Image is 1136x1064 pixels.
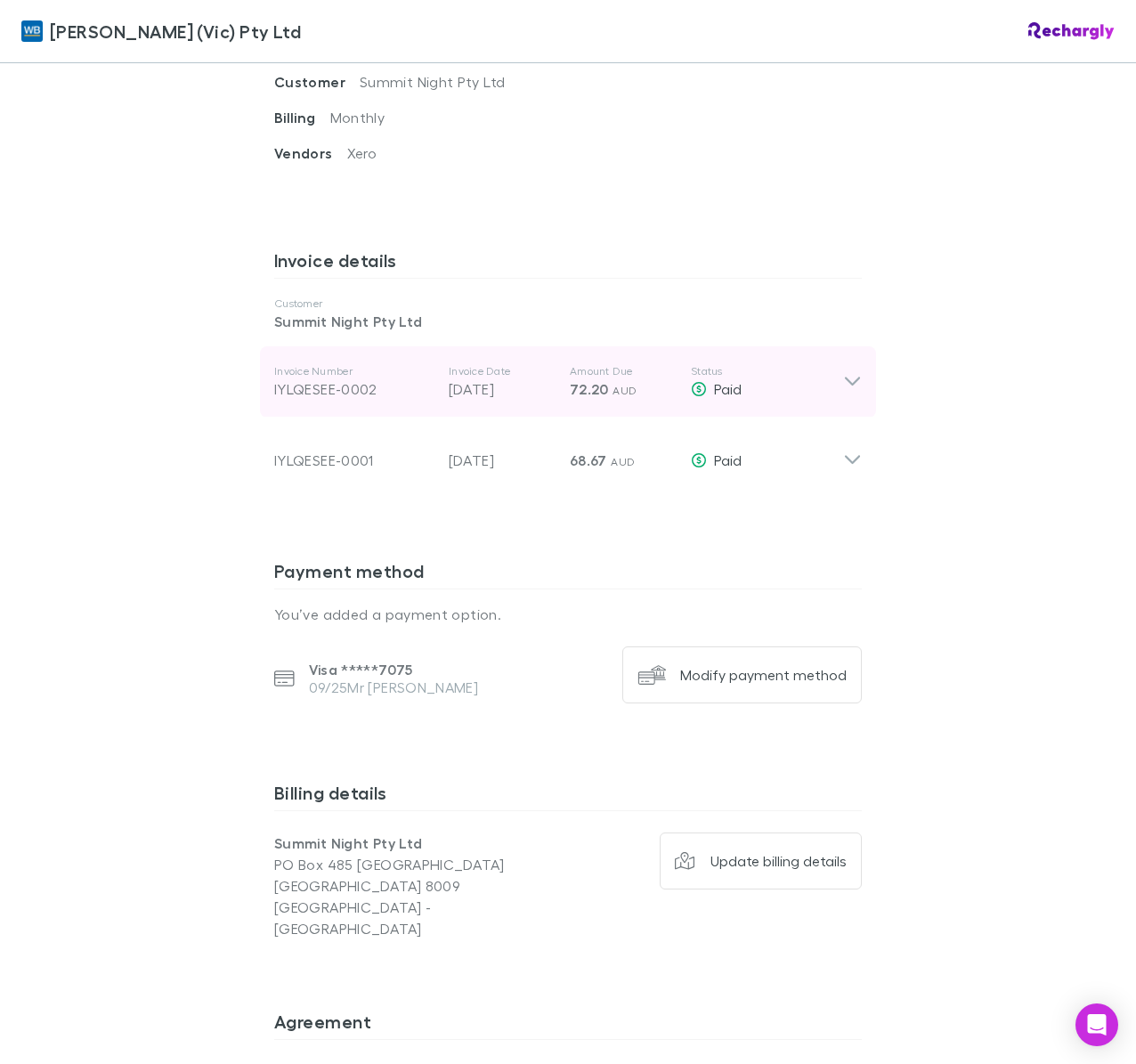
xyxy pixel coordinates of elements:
[622,646,862,703] button: Modify payment method
[21,20,43,42] img: William Buck (Vic) Pty Ltd's Logo
[260,346,876,418] div: Invoice NumberIYLQESEE-0002Invoice Date[DATE]Amount Due72.20 AUDStatusPaid
[274,311,862,332] p: Summit Night Pty Ltd
[660,833,863,889] button: Update billing details
[691,364,843,378] p: Status
[260,418,876,489] div: IYLQESEE-0001[DATE]68.67 AUDPaid
[714,451,742,468] span: Paid
[710,852,847,870] div: Update billing details
[570,364,677,378] p: Amount Due
[274,560,862,589] h3: Payment method
[274,249,862,278] h3: Invoice details
[309,678,479,696] p: 09/25 Mr [PERSON_NAME]
[347,144,377,161] span: Xero
[274,109,330,126] span: Billing
[570,451,607,469] span: 68.67
[274,897,568,939] p: [GEOGRAPHIC_DATA] - [GEOGRAPHIC_DATA]
[274,875,568,897] p: [GEOGRAPHIC_DATA] 8009
[1028,22,1115,40] img: Rechargly Logo
[274,1011,862,1039] h3: Agreement
[274,782,862,810] h3: Billing details
[274,144,347,162] span: Vendors
[449,364,556,378] p: Invoice Date
[274,73,360,91] span: Customer
[611,455,635,468] span: AUD
[449,378,556,400] p: [DATE]
[680,666,847,684] div: Modify payment method
[360,73,505,90] span: Summit Night Pty Ltd
[714,380,742,397] span: Paid
[274,364,434,378] p: Invoice Number
[274,378,434,400] div: IYLQESEE-0002
[274,833,568,854] p: Summit Night Pty Ltd
[274,450,434,471] div: IYLQESEE-0001
[274,296,862,311] p: Customer
[637,661,666,689] img: Modify payment method's Logo
[274,854,568,875] p: PO Box 485 [GEOGRAPHIC_DATA]
[449,450,556,471] p: [DATE]
[274,604,862,625] p: You’ve added a payment option.
[50,18,301,45] span: [PERSON_NAME] (Vic) Pty Ltd
[330,109,385,126] span: Monthly
[570,380,609,398] span: 72.20
[1075,1003,1118,1046] div: Open Intercom Messenger
[613,384,637,397] span: AUD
